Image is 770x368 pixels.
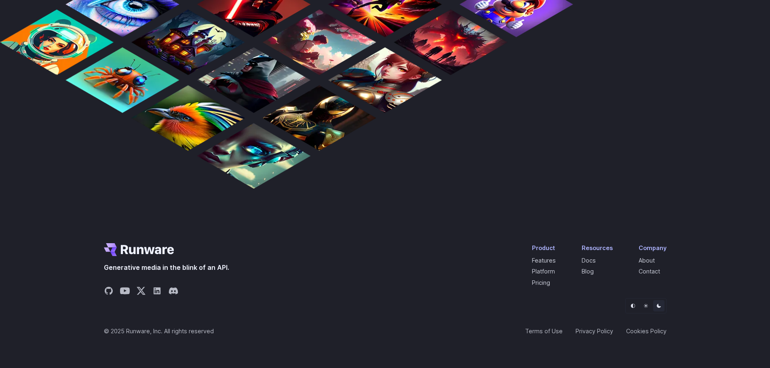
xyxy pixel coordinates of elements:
a: Share on Discord [169,286,178,298]
button: Default [627,300,639,311]
a: Cookies Policy [626,326,667,336]
a: Privacy Policy [576,326,613,336]
a: Platform [532,268,555,275]
a: Docs [582,257,596,264]
div: Resources [582,243,613,252]
ul: Theme selector [625,298,667,313]
a: Terms of Use [525,326,563,336]
a: About [639,257,655,264]
a: Share on GitHub [104,286,114,298]
a: Blog [582,268,594,275]
div: Company [639,243,667,252]
a: Share on YouTube [120,286,130,298]
span: Generative media in the blink of an API. [104,263,229,273]
a: Go to / [104,243,174,256]
div: Product [532,243,556,252]
button: Light [640,300,652,311]
a: Share on LinkedIn [152,286,162,298]
a: Features [532,257,556,264]
button: Dark [653,300,665,311]
a: Share on X [136,286,146,298]
span: © 2025 Runware, Inc. All rights reserved [104,326,214,336]
a: Contact [639,268,660,275]
a: Pricing [532,279,550,286]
